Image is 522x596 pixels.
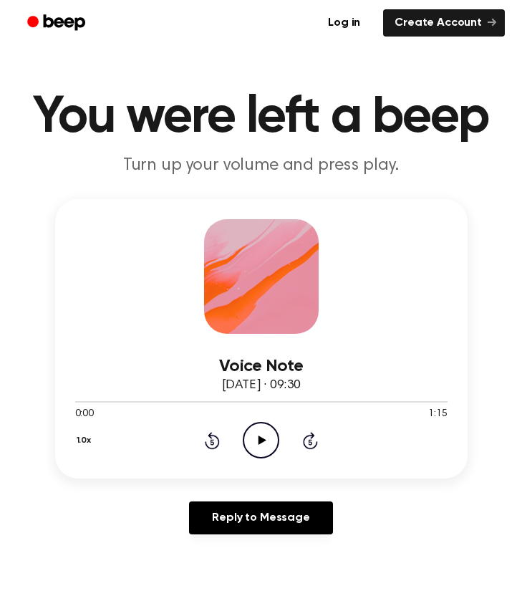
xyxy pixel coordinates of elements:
a: Create Account [383,9,505,37]
h1: You were left a beep [17,92,505,143]
a: Beep [17,9,98,37]
p: Turn up your volume and press play. [17,155,505,176]
a: Reply to Message [189,501,332,534]
button: 1.0x [75,428,97,453]
span: 0:00 [75,407,94,422]
span: 1:15 [428,407,447,422]
a: Log in [314,6,374,39]
span: [DATE] · 09:30 [222,379,301,392]
h3: Voice Note [75,357,448,376]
